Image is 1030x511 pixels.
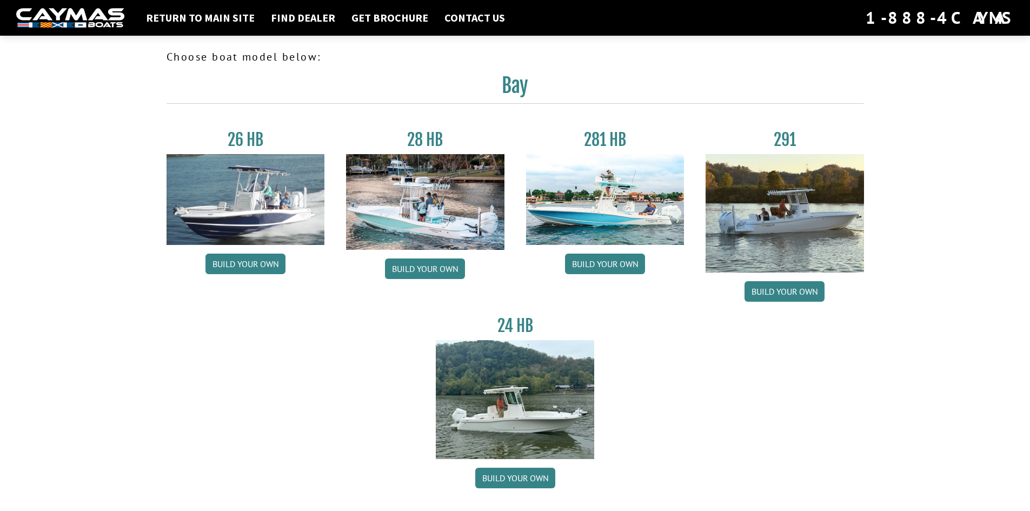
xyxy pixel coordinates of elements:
div: 1-888-4CAYMAS [866,6,1014,30]
p: Choose boat model below: [167,49,864,65]
img: 28_hb_thumbnail_for_caymas_connect.jpg [346,154,504,250]
a: Return to main site [141,11,260,25]
a: Build your own [385,258,465,279]
h3: 291 [706,130,864,150]
img: 28-hb-twin.jpg [526,154,685,245]
img: 26_new_photo_resized.jpg [167,154,325,245]
a: Build your own [475,468,555,488]
h3: 24 HB [436,316,594,336]
a: Build your own [565,254,645,274]
a: Get Brochure [346,11,434,25]
img: 291_Thumbnail.jpg [706,154,864,273]
h3: 28 HB [346,130,504,150]
a: Build your own [745,281,825,302]
img: white-logo-c9c8dbefe5ff5ceceb0f0178aa75bf4bb51f6bca0971e226c86eb53dfe498488.png [16,8,124,28]
img: 24_HB_thumbnail.jpg [436,340,594,459]
a: Contact Us [439,11,510,25]
h3: 281 HB [526,130,685,150]
h3: 26 HB [167,130,325,150]
a: Find Dealer [265,11,341,25]
h2: Bay [167,74,864,104]
a: Build your own [205,254,285,274]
